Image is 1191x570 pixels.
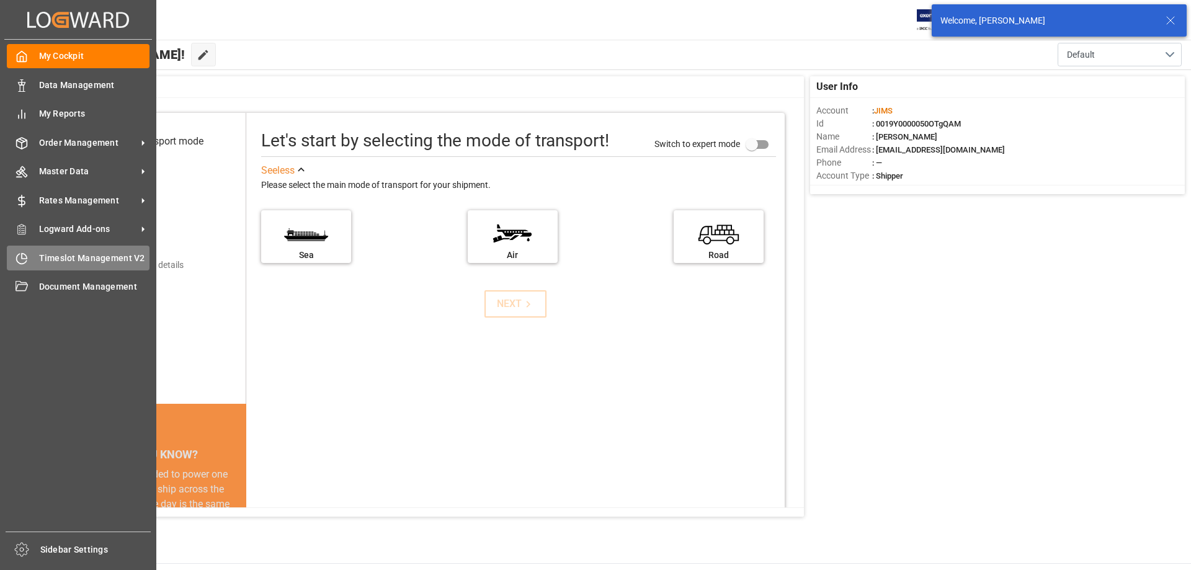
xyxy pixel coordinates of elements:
[872,119,961,128] span: : 0019Y0000050OTgQAM
[1067,48,1095,61] span: Default
[261,163,295,178] div: See less
[39,252,150,265] span: Timeslot Management V2
[7,246,149,270] a: Timeslot Management V2
[261,128,609,154] div: Let's start by selecting the mode of transport!
[816,104,872,117] span: Account
[680,249,757,262] div: Road
[39,50,150,63] span: My Cockpit
[874,106,893,115] span: JIMS
[872,158,882,167] span: : —
[872,132,937,141] span: : [PERSON_NAME]
[39,165,137,178] span: Master Data
[484,290,546,318] button: NEXT
[654,138,740,148] span: Switch to expert mode
[82,467,231,556] div: The energy needed to power one large container ship across the ocean in a single day is the same ...
[39,107,150,120] span: My Reports
[39,194,137,207] span: Rates Management
[39,136,137,149] span: Order Management
[497,296,535,311] div: NEXT
[816,130,872,143] span: Name
[7,73,149,97] a: Data Management
[51,43,185,66] span: Hello [PERSON_NAME]!
[40,543,151,556] span: Sidebar Settings
[39,280,150,293] span: Document Management
[474,249,551,262] div: Air
[816,143,872,156] span: Email Address
[872,145,1005,154] span: : [EMAIL_ADDRESS][DOMAIN_NAME]
[67,441,246,467] div: DID YOU KNOW?
[816,79,858,94] span: User Info
[7,44,149,68] a: My Cockpit
[816,156,872,169] span: Phone
[816,117,872,130] span: Id
[917,9,960,31] img: Exertis%20JAM%20-%20Email%20Logo.jpg_1722504956.jpg
[1058,43,1182,66] button: open menu
[267,249,345,262] div: Sea
[816,169,872,182] span: Account Type
[940,14,1154,27] div: Welcome, [PERSON_NAME]
[872,171,903,180] span: : Shipper
[872,106,893,115] span: :
[39,223,137,236] span: Logward Add-ons
[39,79,150,92] span: Data Management
[261,178,776,193] div: Please select the main mode of transport for your shipment.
